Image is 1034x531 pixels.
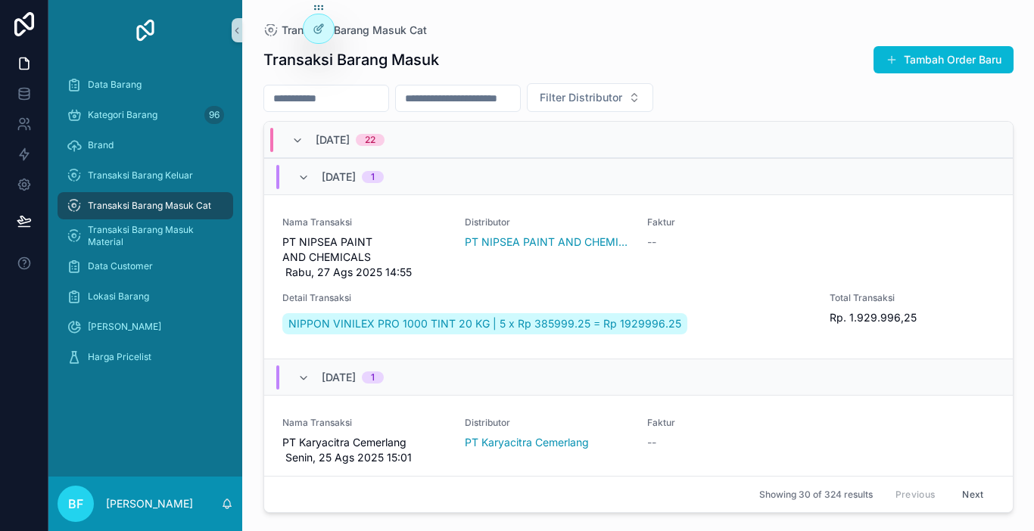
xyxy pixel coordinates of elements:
[106,496,193,511] p: [PERSON_NAME]
[58,343,233,371] a: Harga Pricelist
[58,192,233,219] a: Transaksi Barang Masuk Cat
[759,489,873,501] span: Showing 30 of 324 results
[540,90,622,105] span: Filter Distributor
[282,216,447,228] span: Nama Transaksi
[282,234,447,280] span: PT NIPSEA PAINT AND CHEMICALS Rabu, 27 Ags 2025 14:55
[647,435,656,450] span: --
[88,79,142,91] span: Data Barang
[371,371,375,383] div: 1
[282,435,447,465] span: PT Karyacitra Cemerlang Senin, 25 Ags 2025 15:01
[58,222,233,250] a: Transaksi Barang Masuk Material
[88,290,149,303] span: Lokasi Barang
[647,234,656,250] span: --
[133,18,157,42] img: App logo
[264,194,1013,359] a: Nama TransaksiPT NIPSEA PAINT AND CHEMICALS Rabu, 27 Ags 2025 14:55DistributorPT NIPSEA PAINT AND...
[830,310,994,325] span: Rp. 1.929.996,25
[88,169,193,182] span: Transaksi Barang Keluar
[58,253,233,280] a: Data Customer
[830,292,994,304] span: Total Transaksi
[527,83,653,112] button: Select Button
[647,216,811,228] span: Faktur
[322,169,356,185] span: [DATE]
[316,132,350,147] span: [DATE]
[88,351,151,363] span: Harga Pricelist
[48,61,242,390] div: scrollable content
[68,495,83,513] span: BF
[263,23,427,38] a: Transaksi Barang Masuk Cat
[282,23,427,38] span: Transaksi Barang Masuk Cat
[282,313,687,334] a: NIPPON VINILEX PRO 1000 TINT 20 KG | 5 x Rp 385999.25 = Rp 1929996.25
[88,109,157,121] span: Kategori Barang
[58,132,233,159] a: Brand
[282,292,812,304] span: Detail Transaksi
[951,483,994,506] button: Next
[88,260,153,272] span: Data Customer
[204,106,224,124] div: 96
[322,370,356,385] span: [DATE]
[58,71,233,98] a: Data Barang
[874,46,1014,73] button: Tambah Order Baru
[465,234,629,250] a: PT NIPSEA PAINT AND CHEMICALS
[465,216,629,228] span: Distributor
[465,435,589,450] a: PT Karyacitra Cemerlang
[88,321,161,333] span: [PERSON_NAME]
[58,313,233,340] a: [PERSON_NAME]
[288,316,681,331] span: NIPPON VINILEX PRO 1000 TINT 20 KG | 5 x Rp 385999.25 = Rp 1929996.25
[263,49,439,70] h1: Transaksi Barang Masuk
[58,162,233,189] a: Transaksi Barang Keluar
[88,200,211,212] span: Transaksi Barang Masuk Cat
[365,134,375,146] div: 22
[58,283,233,310] a: Lokasi Barang
[371,171,375,183] div: 1
[88,139,114,151] span: Brand
[88,224,218,248] span: Transaksi Barang Masuk Material
[282,417,447,429] span: Nama Transaksi
[465,417,629,429] span: Distributor
[647,417,811,429] span: Faktur
[58,101,233,129] a: Kategori Barang96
